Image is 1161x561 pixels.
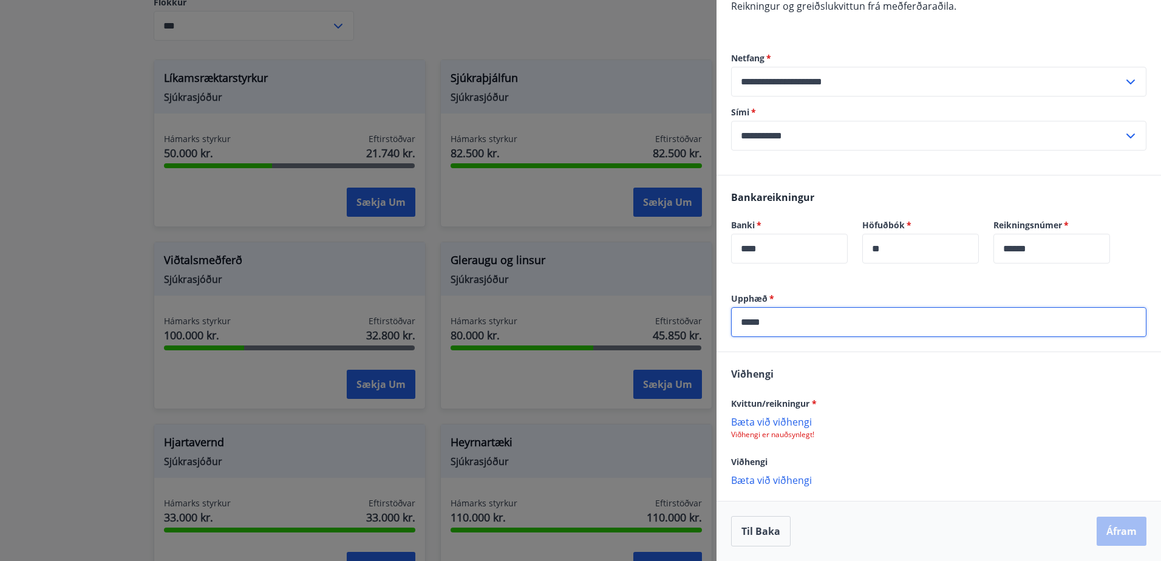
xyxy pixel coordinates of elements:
p: Bæta við viðhengi [731,474,1146,486]
p: Bæta við viðhengi [731,415,1146,427]
p: Viðhengi er nauðsynlegt! [731,430,1146,440]
span: Viðhengi [731,367,774,381]
span: Bankareikningur [731,191,814,204]
label: Sími [731,106,1146,118]
button: Til baka [731,516,791,546]
label: Höfuðbók [862,219,979,231]
label: Banki [731,219,848,231]
label: Upphæð [731,293,1146,305]
span: Viðhengi [731,456,768,467]
div: Upphæð [731,307,1146,337]
label: Netfang [731,52,1146,64]
span: Kvittun/reikningur [731,398,817,409]
label: Reikningsnúmer [993,219,1110,231]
